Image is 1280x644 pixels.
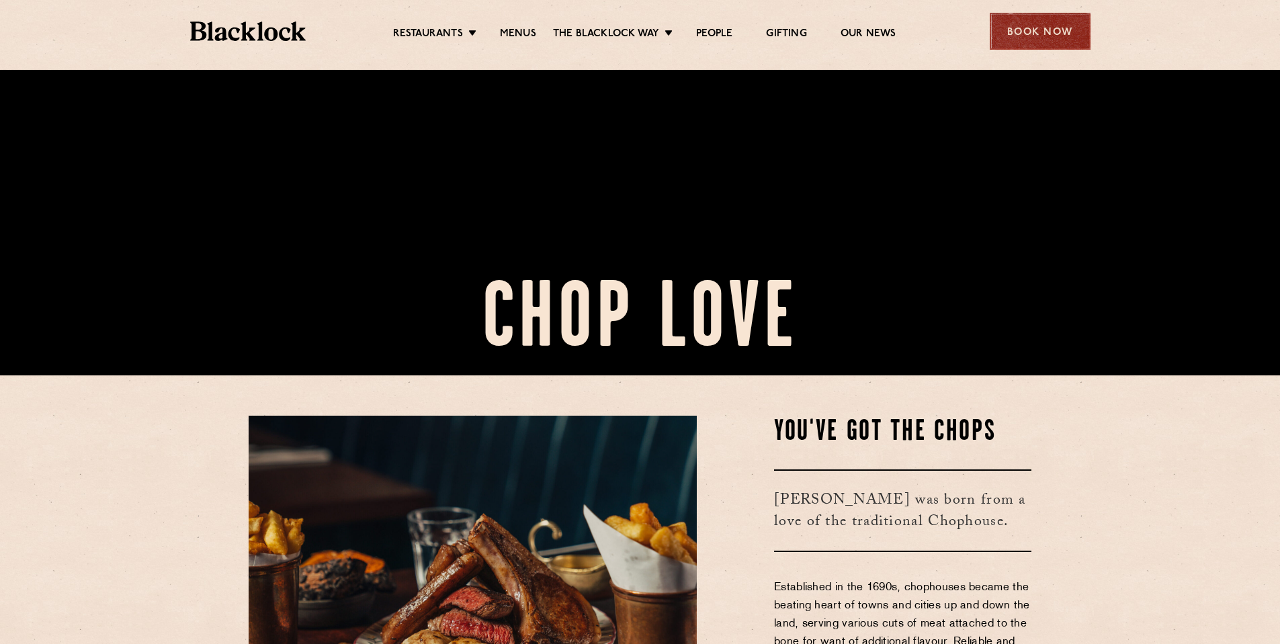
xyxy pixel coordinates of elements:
a: The Blacklock Way [553,28,659,42]
h2: You've Got The Chops [774,416,1031,449]
img: BL_Textured_Logo-footer-cropped.svg [190,21,306,41]
div: Book Now [990,13,1091,50]
a: Menus [500,28,536,42]
a: Restaurants [393,28,463,42]
a: People [696,28,732,42]
a: Gifting [766,28,806,42]
h3: [PERSON_NAME] was born from a love of the traditional Chophouse. [774,469,1031,552]
a: Our News [841,28,896,42]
